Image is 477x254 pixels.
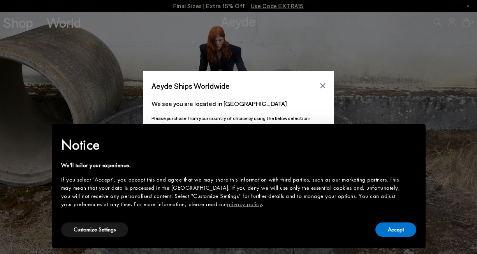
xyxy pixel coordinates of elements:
[61,161,404,169] div: We'll tailor your experience.
[151,79,230,93] span: Aeyde Ships Worldwide
[151,115,326,122] p: Please purchase from your country of choice by using the below selection:
[61,135,404,155] h2: Notice
[410,130,415,142] span: ×
[151,99,326,108] p: We see you are located in [GEOGRAPHIC_DATA]
[404,127,422,145] button: Close this notice
[375,222,416,237] button: Accept
[317,80,329,92] button: Close
[61,222,128,237] button: Customize Settings
[61,176,404,208] div: If you select "Accept", you accept this and agree that we may share this information with third p...
[227,200,262,208] a: privacy policy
